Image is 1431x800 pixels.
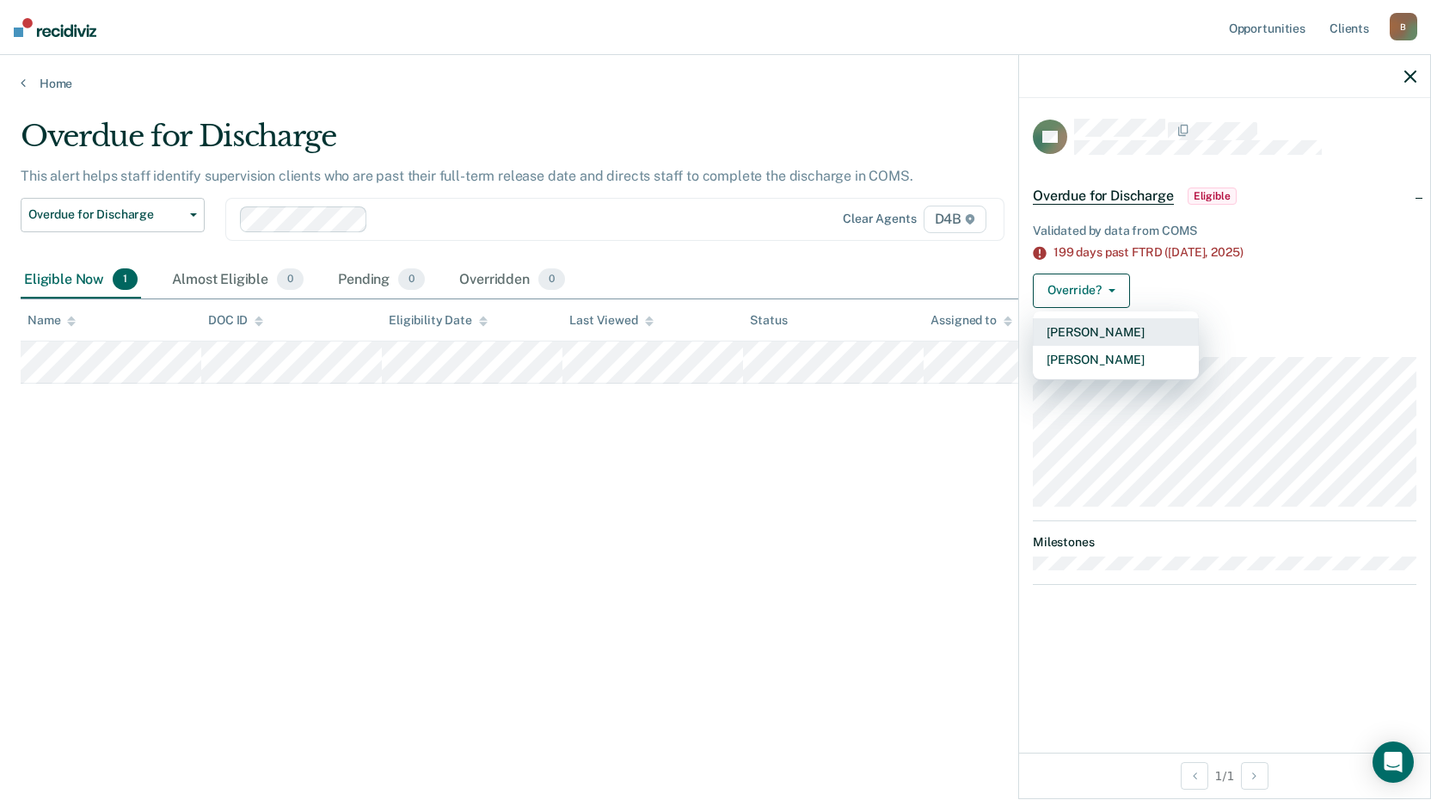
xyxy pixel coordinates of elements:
[389,313,488,328] div: Eligibility Date
[1390,13,1417,40] div: B
[1211,245,1243,259] span: 2025)
[1033,535,1416,550] dt: Milestones
[1033,346,1199,373] button: [PERSON_NAME]
[1033,274,1130,308] button: Override?
[398,268,425,291] span: 0
[1019,753,1430,798] div: 1 / 1
[208,313,263,328] div: DOC ID
[28,207,183,222] span: Overdue for Discharge
[21,76,1410,91] a: Home
[277,268,304,291] span: 0
[750,313,787,328] div: Status
[21,168,913,184] p: This alert helps staff identify supervision clients who are past their full-term release date and...
[1033,188,1174,205] span: Overdue for Discharge
[924,206,986,233] span: D4B
[1019,169,1430,224] div: Overdue for DischargeEligible
[1033,318,1199,346] button: [PERSON_NAME]
[538,268,565,291] span: 0
[1188,188,1237,205] span: Eligible
[1373,742,1414,783] div: Open Intercom Messenger
[21,262,141,299] div: Eligible Now
[169,262,307,299] div: Almost Eligible
[1241,762,1268,790] button: Next Opportunity
[1181,762,1208,790] button: Previous Opportunity
[14,18,96,37] img: Recidiviz
[569,313,653,328] div: Last Viewed
[1033,335,1416,350] dt: Supervision
[113,268,138,291] span: 1
[456,262,568,299] div: Overridden
[1033,224,1416,238] div: Validated by data from COMS
[28,313,76,328] div: Name
[335,262,428,299] div: Pending
[21,119,1094,168] div: Overdue for Discharge
[930,313,1011,328] div: Assigned to
[843,212,916,226] div: Clear agents
[1053,245,1416,260] div: 199 days past FTRD ([DATE],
